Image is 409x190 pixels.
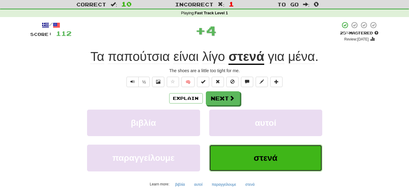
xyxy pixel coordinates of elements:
[228,49,264,65] u: στενά
[218,2,225,7] span: :
[112,153,175,163] span: παραγγείλουμε
[209,110,322,136] button: αυτοί
[172,180,188,189] button: βιβλία
[264,49,319,64] span: .
[150,182,169,186] small: Learn more:
[169,93,203,104] button: Explain
[175,1,214,7] span: Incorrect
[344,37,369,41] small: Review: [DATE]
[340,30,349,35] span: 25 %
[121,0,132,8] span: 10
[195,11,228,15] strong: Fast Track Level 1
[270,77,283,87] button: Add to collection (alt+a)
[191,180,206,189] button: αυτοί
[76,1,106,7] span: Correct
[255,118,276,128] span: αυτοί
[314,0,319,8] span: 0
[138,77,150,87] button: ½
[111,2,117,7] span: :
[87,110,200,136] button: βιβλία
[256,77,268,87] button: Edit sentence (alt+d)
[254,153,278,163] span: στενά
[31,21,72,29] div: /
[229,0,234,8] span: 1
[206,23,217,38] span: 4
[108,49,170,64] span: παπούτσια
[340,30,379,36] div: Mastered
[90,49,104,64] span: Τα
[241,77,253,87] button: Discuss sentence (alt+u)
[87,145,200,171] button: παραγγείλουμε
[152,77,164,87] button: Show image (alt+x)
[226,77,239,87] button: Ignore sentence (alt+i)
[195,21,206,40] span: +
[56,30,72,37] span: 112
[167,77,179,87] button: Favorite sentence (alt+f)
[181,77,195,87] button: 🧠
[212,77,224,87] button: Reset to 0% Mastered (alt+r)
[206,91,240,105] button: Next
[125,77,150,87] div: Text-to-speech controls
[126,77,139,87] button: Play sentence audio (ctl+space)
[277,1,299,7] span: To go
[303,2,310,7] span: :
[242,180,258,189] button: στενά
[31,68,379,74] div: The shoes are a little too tight for me.
[268,49,285,64] span: για
[197,77,209,87] button: Set this sentence to 100% Mastered (alt+m)
[173,49,199,64] span: είναι
[31,32,53,37] span: Score:
[131,118,156,128] span: βιβλία
[202,49,225,64] span: λίγο
[288,49,315,64] span: μένα
[208,180,239,189] button: παραγγείλουμε
[209,145,322,171] button: στενά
